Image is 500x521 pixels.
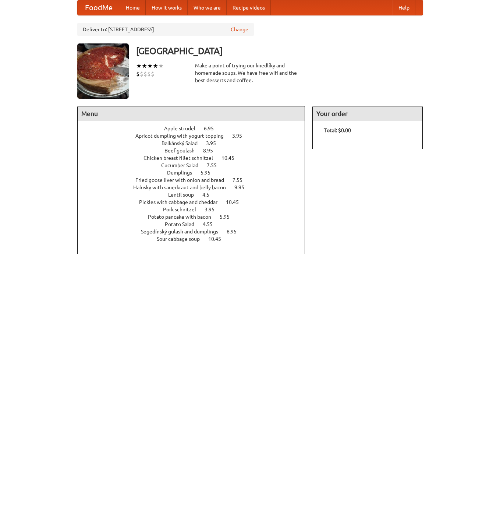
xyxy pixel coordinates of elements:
[164,126,227,131] a: Apple strudel 6.95
[163,207,203,212] span: Pork schnitzel
[165,221,202,227] span: Potato Salad
[135,133,231,139] span: Apricot dumpling with yogurt topping
[163,207,228,212] a: Pork schnitzel 3.95
[195,62,305,84] div: Make a point of trying our knedlíky and homemade soups. We have free wifi and the best desserts a...
[161,162,230,168] a: Cucumber Salad 7.55
[168,192,223,198] a: Lentil soup 4.5
[139,199,252,205] a: Pickles with cabbage and cheddar 10.45
[120,0,146,15] a: Home
[232,133,249,139] span: 3.95
[206,140,223,146] span: 3.95
[203,148,220,154] span: 8.95
[188,0,227,15] a: Who we are
[220,214,237,220] span: 5.95
[233,177,250,183] span: 7.55
[393,0,415,15] a: Help
[161,162,206,168] span: Cucumber Salad
[147,70,151,78] li: $
[153,62,158,70] li: ★
[148,214,243,220] a: Potato pancake with bacon 5.95
[164,148,227,154] a: Beef goulash 8.95
[204,126,221,131] span: 6.95
[135,133,256,139] a: Apricot dumpling with yogurt topping 3.95
[141,229,226,235] span: Segedínský gulash and dumplings
[202,192,217,198] span: 4.5
[146,0,188,15] a: How it works
[139,199,225,205] span: Pickles with cabbage and cheddar
[227,229,244,235] span: 6.95
[142,62,147,70] li: ★
[143,70,147,78] li: $
[140,70,143,78] li: $
[201,170,218,176] span: 5.95
[136,62,142,70] li: ★
[157,236,235,242] a: Sour cabbage soup 10.45
[141,229,250,235] a: Segedínský gulash and dumplings 6.95
[78,106,305,121] h4: Menu
[162,140,205,146] span: Balkánský Salad
[133,184,258,190] a: Halusky with sauerkraut and belly bacon 9.95
[165,221,226,227] a: Potato Salad 4.55
[168,192,201,198] span: Lentil soup
[77,23,254,36] div: Deliver to: [STREET_ADDRESS]
[231,26,248,33] a: Change
[167,170,199,176] span: Dumplings
[167,170,224,176] a: Dumplings 5.95
[234,184,252,190] span: 9.95
[148,214,219,220] span: Potato pancake with bacon
[158,62,164,70] li: ★
[147,62,153,70] li: ★
[162,140,230,146] a: Balkánský Salad 3.95
[143,155,220,161] span: Chicken breast fillet schnitzel
[208,236,228,242] span: 10.45
[133,184,233,190] span: Halusky with sauerkraut and belly bacon
[136,43,423,58] h3: [GEOGRAPHIC_DATA]
[78,0,120,15] a: FoodMe
[135,177,231,183] span: Fried goose liver with onion and bread
[77,43,129,99] img: angular.jpg
[221,155,242,161] span: 10.45
[135,177,256,183] a: Fried goose liver with onion and bread 7.55
[203,221,220,227] span: 4.55
[324,127,351,133] b: Total: $0.00
[136,70,140,78] li: $
[205,207,222,212] span: 3.95
[227,0,271,15] a: Recipe videos
[164,126,203,131] span: Apple strudel
[313,106,422,121] h4: Your order
[164,148,202,154] span: Beef goulash
[226,199,246,205] span: 10.45
[151,70,155,78] li: $
[143,155,248,161] a: Chicken breast fillet schnitzel 10.45
[157,236,207,242] span: Sour cabbage soup
[207,162,224,168] span: 7.55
